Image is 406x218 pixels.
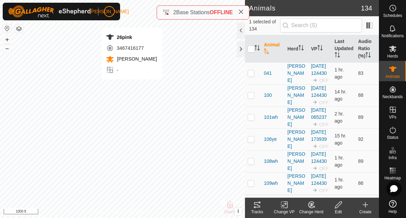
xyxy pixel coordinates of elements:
[358,114,363,120] span: 89
[288,151,306,172] div: [PERSON_NAME]
[312,166,318,171] img: to
[106,33,157,41] div: 26pink
[234,208,242,215] button: i
[389,115,396,119] span: VPs
[271,209,298,215] div: Change VP
[332,35,356,63] th: Last Updated
[308,35,332,63] th: VP
[106,66,157,74] div: -
[15,25,23,33] button: Map Layers
[312,78,318,83] img: to
[264,198,274,205] span: 111L
[288,173,306,194] div: [PERSON_NAME]
[385,74,400,79] span: Animals
[8,5,93,18] img: Gallagher Logo
[288,198,306,205] div: -
[355,35,379,63] th: Audio Ratio (%)
[3,44,11,52] button: –
[312,144,318,149] img: to
[311,85,327,98] a: [DATE] 124430
[325,209,352,215] div: Edit
[387,54,398,58] span: Herds
[319,122,329,127] span: OFF
[311,129,327,142] a: [DATE] 173939
[365,53,371,59] p-sorticon: Activate to sort
[312,122,318,127] img: to
[264,158,278,165] span: 108wh
[358,180,363,186] span: 86
[238,208,239,214] span: i
[335,133,346,146] span: Aug 11, 2025, 5:28 PM
[379,197,406,216] a: Help
[285,35,309,63] th: Herd
[311,107,327,120] a: [DATE] 065237
[264,92,272,99] span: 100
[176,9,210,15] span: Base Stations
[358,158,363,164] span: 89
[335,177,344,190] span: Aug 12, 2025, 7:14 AM
[298,46,304,51] p-sorticon: Activate to sort
[335,111,344,124] span: Aug 12, 2025, 5:59 AM
[358,92,363,98] span: 88
[129,209,149,215] a: Contact Us
[311,173,327,186] a: [DATE] 124430
[288,129,306,150] div: [PERSON_NAME]
[312,188,318,193] img: to
[335,89,346,102] span: Aug 11, 2025, 6:36 PM
[210,9,233,15] span: OFFLINE
[382,34,404,38] span: Notifications
[264,49,269,55] p-sorticon: Activate to sort
[254,46,260,51] p-sorticon: Activate to sort
[388,156,397,160] span: Infra
[335,155,344,168] span: Aug 12, 2025, 7:14 AM
[383,14,402,18] span: Schedules
[106,44,157,52] div: 3467416177
[319,188,329,193] span: OFF
[249,18,280,32] span: 1 selected of 134
[288,85,306,106] div: [PERSON_NAME]
[387,135,398,139] span: Status
[96,209,121,215] a: Privacy Policy
[361,3,372,13] span: 134
[312,100,318,105] img: to
[244,209,271,215] div: Tracks
[384,176,401,180] span: Heatmap
[90,8,129,15] span: [PERSON_NAME]
[280,18,362,32] input: Search (S)
[261,35,285,63] th: Animal
[249,4,361,12] h2: Animals
[319,144,329,149] span: OFF
[319,100,329,105] span: OFF
[388,210,397,214] span: Help
[264,70,272,77] span: 041
[173,9,176,15] span: 2
[319,78,329,83] span: OFF
[311,151,327,164] a: [DATE] 124430
[311,63,327,76] a: [DATE] 124430
[3,24,11,32] button: Reset Map
[115,56,157,62] span: [PERSON_NAME]
[317,46,323,51] p-sorticon: Activate to sort
[264,136,277,143] span: 106ye
[382,95,403,99] span: Neckbands
[335,67,344,80] span: Aug 12, 2025, 7:25 AM
[358,136,363,142] span: 92
[319,166,329,171] span: OFF
[352,209,379,215] div: Create
[298,209,325,215] div: Change Herd
[335,53,340,59] p-sorticon: Activate to sort
[3,36,11,44] button: +
[264,180,278,187] span: 109wh
[358,70,363,76] span: 83
[288,107,306,128] div: [PERSON_NAME]
[288,63,306,84] div: [PERSON_NAME]
[264,114,278,121] span: 101wh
